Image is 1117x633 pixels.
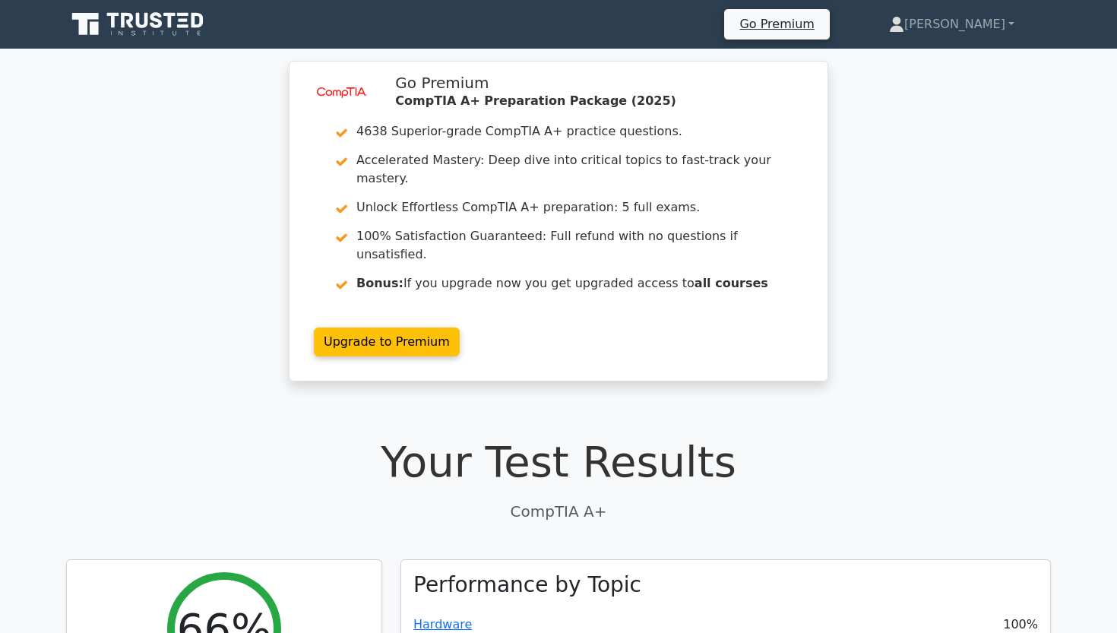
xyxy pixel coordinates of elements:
[314,328,460,356] a: Upgrade to Premium
[66,500,1051,523] p: CompTIA A+
[413,617,472,631] a: Hardware
[66,436,1051,487] h1: Your Test Results
[730,14,823,34] a: Go Premium
[853,9,1051,40] a: [PERSON_NAME]
[413,572,641,598] h3: Performance by Topic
